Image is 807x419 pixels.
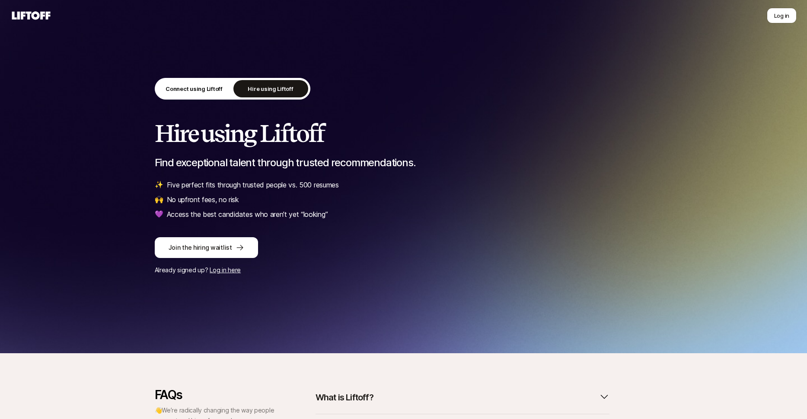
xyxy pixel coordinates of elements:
p: What is Liftoff? [316,391,373,403]
p: Find exceptional talent through trusted recommendations. [155,157,653,169]
p: FAQs [155,388,276,402]
p: Already signed up? [155,265,653,275]
button: Log in [767,8,797,23]
h2: Hire using Liftoff [155,120,653,146]
a: Log in here [210,266,241,274]
p: Five perfect fits through trusted people vs. 500 resumes [167,179,339,190]
button: What is Liftoff? [316,388,609,407]
span: 🙌 [155,194,163,205]
span: ✨ [155,179,163,190]
span: 💜️ [155,209,163,220]
p: Hire using Liftoff [248,84,293,93]
p: Connect using Liftoff [166,84,223,93]
a: Join the hiring waitlist [155,237,653,258]
button: Join the hiring waitlist [155,237,258,258]
p: Access the best candidates who aren’t yet “looking” [167,209,328,220]
p: No upfront fees, no risk [167,194,239,205]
